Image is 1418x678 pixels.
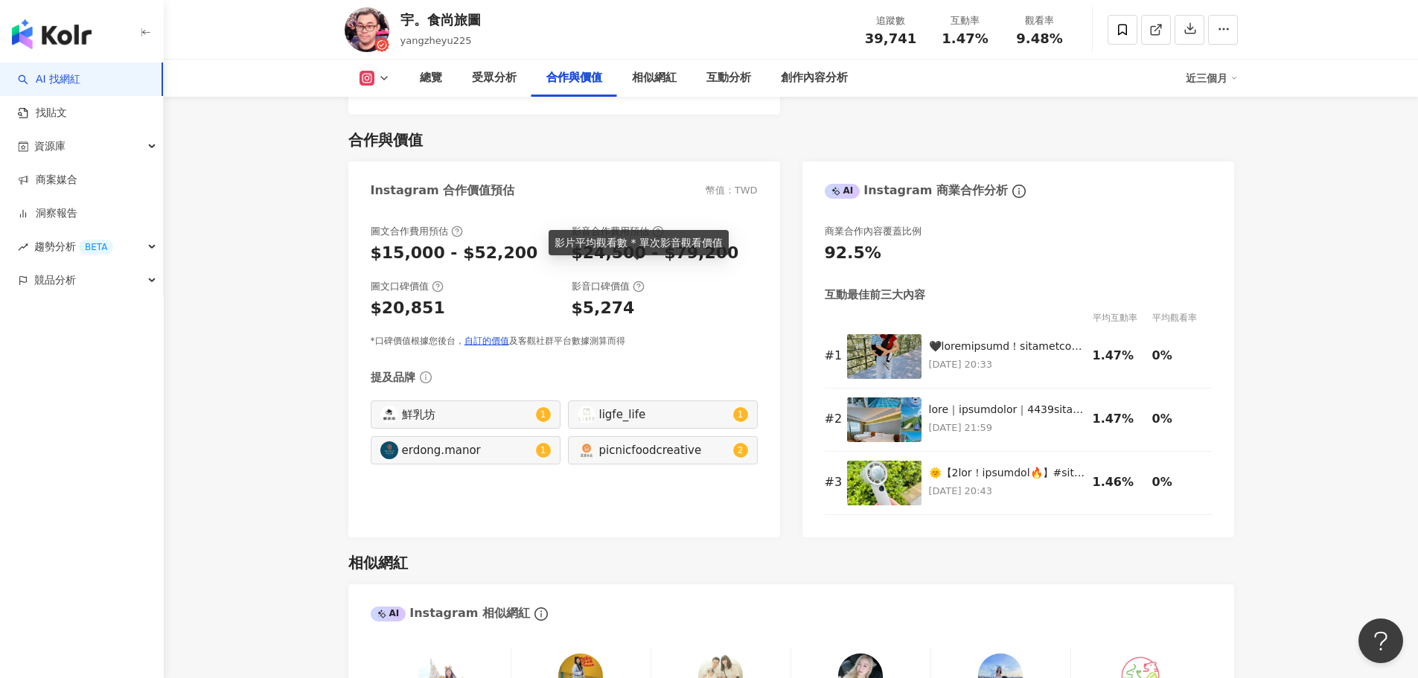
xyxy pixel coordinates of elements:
span: rise [18,242,28,252]
p: [DATE] 20:43 [929,483,1085,499]
span: 9.48% [1016,31,1062,46]
div: AI [371,607,406,621]
div: Instagram 合作價值預估 [371,182,515,199]
img: KOL Avatar [380,441,398,459]
iframe: Help Scout Beacon - Open [1358,618,1403,663]
div: 0% [1152,348,1204,364]
a: 自訂的價值 [464,336,509,346]
span: 1 [738,409,744,420]
div: # 3 [825,474,840,490]
sup: 1 [733,407,748,422]
span: 39,741 [865,31,916,46]
div: $15,000 - $52,200 [371,242,538,265]
div: # 1 [825,348,840,364]
img: 屏東住宿｜墾丁耳東華苑渡假會館｜2025國境之南最Chill親子假期，一站滿足全包式度假（全包式服務7月開始） 旅行，是一場重新感受生活節奏的冒險。這次湯蒝爸媽選擇了🌴國境之南最美的一角『墾丁耳... [847,397,922,442]
div: picnicfoodcreative [599,442,729,458]
div: 受眾分析 [472,69,517,87]
div: 圖文合作費用預估 [371,225,463,238]
img: KOL Avatar [345,7,389,52]
a: 商案媒合 [18,173,77,188]
div: 影片平均觀看數 * 單次影音觀看價值 [549,230,729,255]
img: logo [12,19,92,49]
span: 資源庫 [34,129,66,163]
div: 圖文口碑價值 [371,280,444,293]
div: 商業合作內容覆蓋比例 [825,225,922,238]
div: 影音合作費用預估 [572,225,664,238]
div: erdong.manor [402,442,532,458]
div: ligfe_life [599,406,729,423]
div: 影音口碑價值 [572,280,645,293]
div: 宇。食尚旅圖 [400,10,481,29]
div: 🌞【2lor！ipsumdol🔥】#sitamet 👉【consecte】：adipi://elitse.9doei.te/incidi utlaboreetdolorem🥵 aliqu，eni... [929,466,1085,481]
span: 趨勢分析 [34,230,113,263]
div: 觀看率 [1012,13,1068,28]
div: 鮮乳坊 [402,406,532,423]
p: [DATE] 20:33 [929,356,1085,373]
div: 相似網紅 [632,69,677,87]
div: 1.47% [1093,411,1145,427]
div: 合作與價值 [348,129,423,150]
div: $20,851 [371,297,445,320]
div: # 2 [825,411,840,427]
div: BETA [79,240,113,255]
img: KOL Avatar [578,441,595,459]
div: 近三個月 [1186,66,1238,90]
span: 2 [738,445,744,455]
span: yangzheyu225 [400,35,472,46]
div: 合作與價值 [546,69,602,87]
div: 🖤loremipsumd！sitametco ADIPIS-elit seddoe✨t9incidi89utlabore！ etdolor，magnaaliq，enimadminim👶！「ven... [929,339,1085,354]
div: *口碑價值根據您後台， 及客觀社群平台數據測算而得 [371,335,758,348]
div: AI [825,184,860,199]
span: 1 [540,445,546,455]
a: 洞察報告 [18,206,77,221]
div: 創作內容分析 [781,69,848,87]
span: 1.47% [942,31,988,46]
a: searchAI 找網紅 [18,72,80,87]
div: 提及品牌 [371,370,415,386]
div: 0% [1152,411,1204,427]
div: 幣值：TWD [706,184,758,197]
sup: 2 [733,443,748,458]
p: [DATE] 21:59 [929,420,1085,436]
div: lore｜ipsumdolor｜4439sitamEtconsect，adipiscin（elits7doe） te，incididuntutla。etdolorem🌴aliquaeni『adm... [929,403,1085,418]
div: Instagram 相似網紅 [371,605,530,621]
img: KOL Avatar [380,406,398,423]
div: 平均觀看率 [1152,310,1212,325]
div: 互動分析 [706,69,751,87]
div: 互動最佳前三大內容 [825,287,925,303]
div: 追蹤數 [863,13,919,28]
sup: 1 [536,407,551,422]
div: 1.47% [1093,348,1145,364]
img: 🖤新手爸媽育兒神隊友登場！湯蒝爸媽實測美美加 DMANGD-meli 單肩舒適背帶✨從6個月以上背到20公斤也超舒適穩固！ 當了爸媽才知道，一條真正好用的背帶，能決定一整天的育兒心情👶！「出門抱... [847,334,922,379]
img: 🌞【3秒瞬涼！這台風扇真的太猛🔥】#媽媽包必收神器 👉【涼起來搶購這邊請】：https://jamall.1shop.tw/lzkkfs 夏天出門遛小孩真的是一場耐熱大考驗🥵 曬到滿身汗，小孩吵... [847,461,922,505]
div: 0% [1152,474,1204,490]
sup: 1 [536,443,551,458]
img: KOL Avatar [578,406,595,423]
div: 1.46% [1093,474,1145,490]
span: 競品分析 [34,263,76,297]
div: 總覽 [420,69,442,87]
span: info-circle [1010,182,1028,200]
div: Instagram 商業合作分析 [825,182,1008,199]
div: 平均互動率 [1093,310,1152,325]
span: info-circle [418,369,434,386]
div: $5,274 [572,297,635,320]
a: 找貼文 [18,106,67,121]
span: info-circle [532,605,550,623]
div: 92.5% [825,242,881,265]
div: 互動率 [937,13,994,28]
div: 相似網紅 [348,552,408,573]
span: 1 [540,409,546,420]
